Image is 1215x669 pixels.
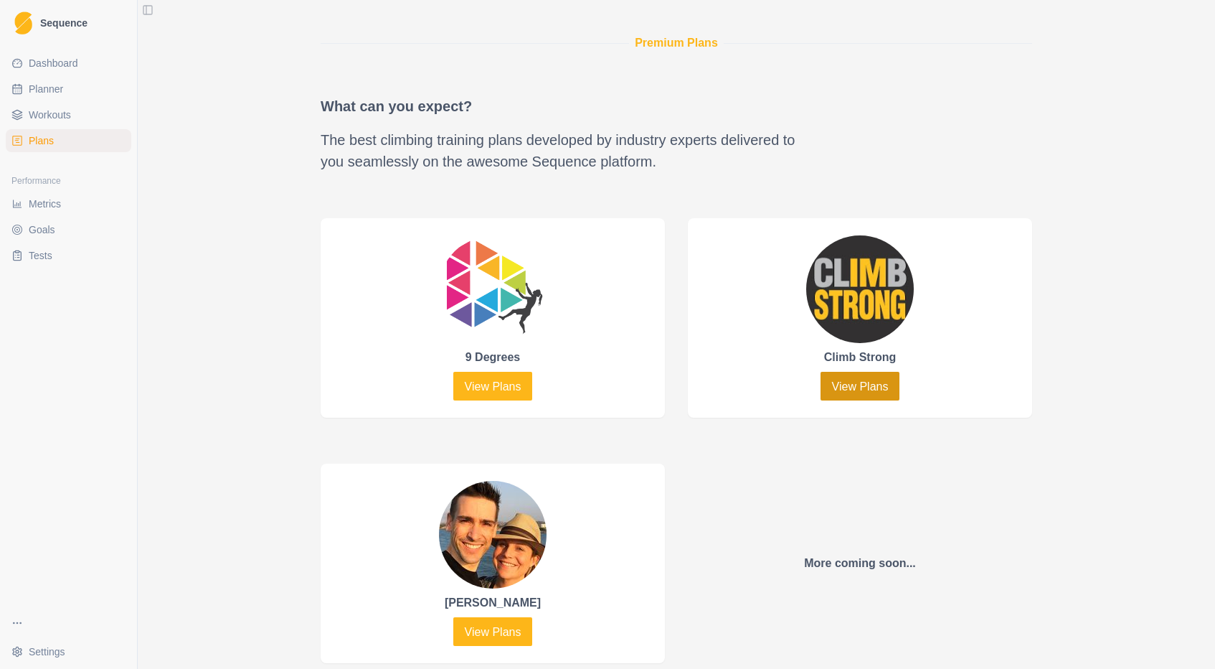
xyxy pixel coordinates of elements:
[453,372,533,401] a: View Plans
[6,169,131,192] div: Performance
[29,82,63,96] span: Planner
[29,56,78,70] span: Dashboard
[445,594,541,612] p: [PERSON_NAME]
[6,103,131,126] a: Workouts
[6,52,131,75] a: Dashboard
[821,372,900,401] a: View Plans
[804,555,916,572] p: More coming soon...
[6,129,131,152] a: Plans
[29,108,71,122] span: Workouts
[321,98,803,115] h2: What can you expect?
[439,481,547,589] img: Lee Cujes
[40,18,88,28] span: Sequence
[6,640,131,663] button: Settings
[29,197,61,211] span: Metrics
[321,129,803,172] p: The best climbing training plans developed by industry experts delivered to you seamlessly on the...
[824,349,896,366] p: Climb Strong
[439,235,547,343] img: 9 Degrees
[6,6,131,40] a: LogoSequence
[453,617,533,646] a: View Plans
[6,78,131,100] a: Planner
[29,223,55,237] span: Goals
[465,349,521,366] p: 9 Degrees
[29,134,54,148] span: Plans
[29,248,52,263] span: Tests
[635,34,718,52] p: Premium Plans
[14,11,32,35] img: Logo
[6,218,131,241] a: Goals
[6,192,131,215] a: Metrics
[806,235,914,343] img: Climb Strong
[6,244,131,267] a: Tests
